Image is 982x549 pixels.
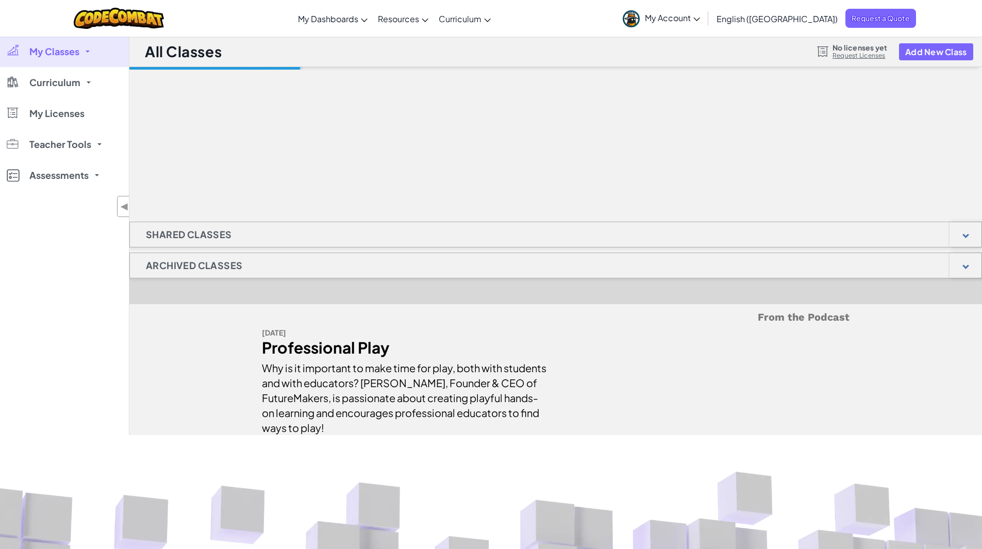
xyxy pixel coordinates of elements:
[833,43,887,52] span: No licenses yet
[717,13,838,24] span: English ([GEOGRAPHIC_DATA])
[29,140,91,149] span: Teacher Tools
[262,355,548,435] div: Why is it important to make time for play, both with students and with educators? [PERSON_NAME], ...
[293,5,373,32] a: My Dashboards
[29,109,85,118] span: My Licenses
[130,222,248,247] h1: Shared Classes
[120,199,129,214] span: ◀
[833,52,887,60] a: Request Licenses
[439,13,481,24] span: Curriculum
[434,5,496,32] a: Curriculum
[262,340,548,355] div: Professional Play
[845,9,916,28] a: Request a Quote
[373,5,434,32] a: Resources
[298,13,358,24] span: My Dashboards
[711,5,843,32] a: English ([GEOGRAPHIC_DATA])
[29,78,80,87] span: Curriculum
[74,8,164,29] img: CodeCombat logo
[645,12,700,23] span: My Account
[262,309,850,325] h5: From the Podcast
[378,13,419,24] span: Resources
[262,325,548,340] div: [DATE]
[29,171,89,180] span: Assessments
[623,10,640,27] img: avatar
[145,42,222,61] h1: All Classes
[618,2,705,35] a: My Account
[130,253,258,278] h1: Archived Classes
[29,47,79,56] span: My Classes
[899,43,973,60] button: Add New Class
